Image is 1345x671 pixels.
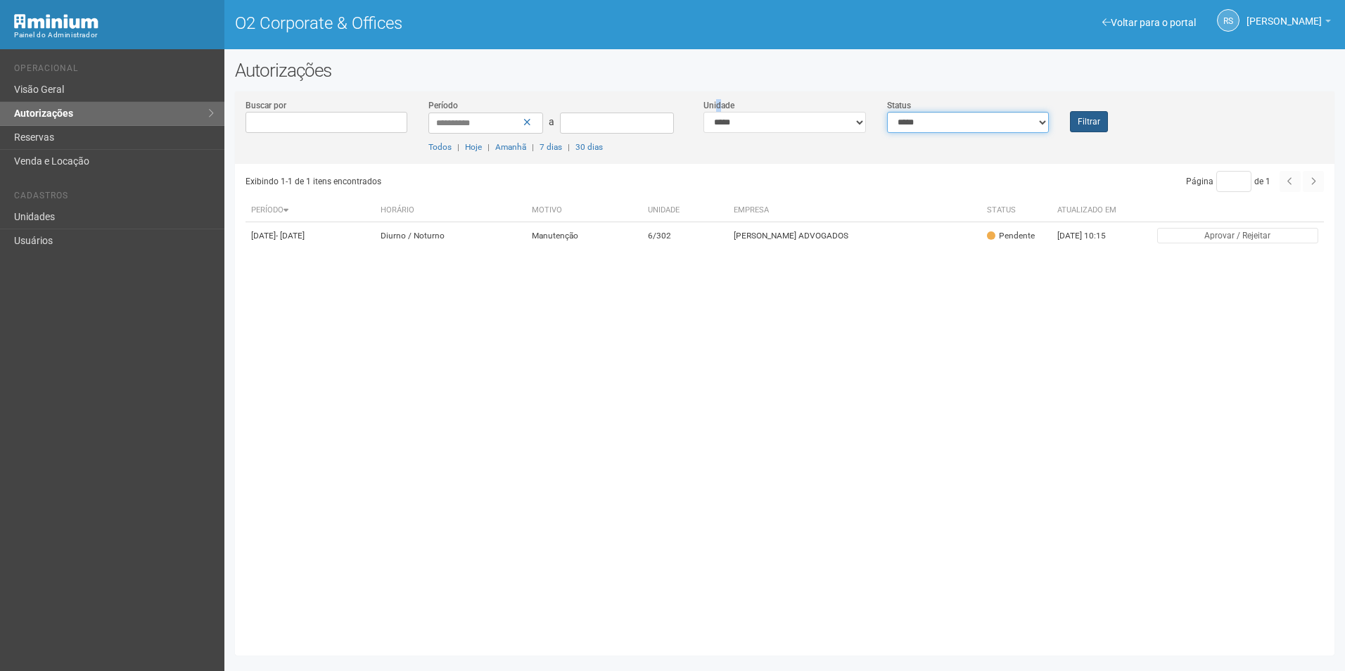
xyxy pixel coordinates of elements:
span: | [568,142,570,152]
a: 30 dias [575,142,603,152]
a: [PERSON_NAME] [1247,18,1331,29]
img: Minium [14,14,98,29]
li: Operacional [14,63,214,78]
span: a [549,116,554,127]
div: Exibindo 1-1 de 1 itens encontrados [246,171,780,192]
button: Aprovar / Rejeitar [1157,228,1318,243]
div: Pendente [987,230,1035,242]
td: [PERSON_NAME] ADVOGADOS [728,222,981,250]
label: Período [428,99,458,112]
a: Voltar para o portal [1102,17,1196,28]
label: Buscar por [246,99,286,112]
th: Status [981,199,1052,222]
a: 7 dias [540,142,562,152]
a: Todos [428,142,452,152]
td: [DATE] [246,222,376,250]
span: Página de 1 [1186,177,1270,186]
th: Atualizado em [1052,199,1129,222]
span: - [DATE] [276,231,305,241]
span: Rayssa Soares Ribeiro [1247,2,1322,27]
h2: Autorizações [235,60,1334,81]
button: Filtrar [1070,111,1108,132]
th: Motivo [526,199,642,222]
th: Horário [375,199,526,222]
a: Amanhã [495,142,526,152]
a: Hoje [465,142,482,152]
th: Unidade [642,199,728,222]
label: Status [887,99,911,112]
span: | [487,142,490,152]
span: | [457,142,459,152]
div: Painel do Administrador [14,29,214,41]
td: Diurno / Noturno [375,222,526,250]
span: | [532,142,534,152]
label: Unidade [703,99,734,112]
th: Período [246,199,376,222]
th: Empresa [728,199,981,222]
h1: O2 Corporate & Offices [235,14,775,32]
li: Cadastros [14,191,214,205]
td: Manutenção [526,222,642,250]
a: RS [1217,9,1239,32]
td: [DATE] 10:15 [1052,222,1129,250]
td: 6/302 [642,222,728,250]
